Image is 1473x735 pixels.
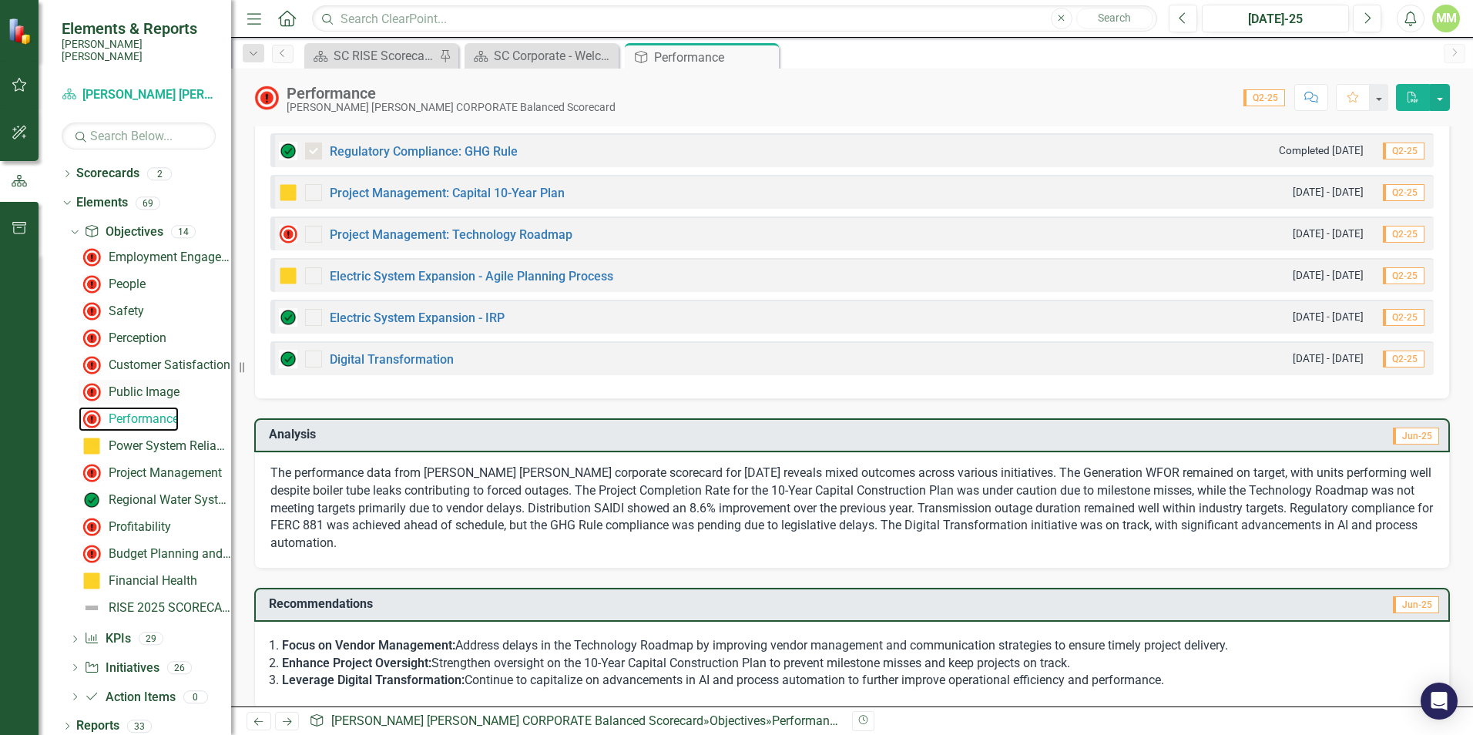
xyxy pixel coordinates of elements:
div: Performance [287,85,616,102]
a: Safety [79,299,144,324]
a: Project Management [79,461,222,485]
div: Public Image [109,385,180,399]
div: Open Intercom Messenger [1421,683,1458,720]
p: Strengthen oversight on the 10-Year Capital Construction Plan to prevent milestone misses and kee... [282,655,1434,673]
span: Elements & Reports [62,19,216,38]
div: Customer Satisfaction [109,358,230,372]
small: [PERSON_NAME] [PERSON_NAME] [62,38,216,63]
a: SC RISE Scorecard - Welcome to ClearPoint [308,46,435,65]
div: » » [309,713,841,730]
small: [DATE] - [DATE] [1293,185,1364,200]
a: Employment Engagement, Development & Inclusion [79,245,231,270]
span: Q2-25 [1383,143,1424,159]
strong: Leverage Digital Transformation: [282,673,465,687]
h3: Recommendations [269,597,1072,611]
button: MM [1432,5,1460,32]
a: [PERSON_NAME] [PERSON_NAME] CORPORATE Balanced Scorecard [331,713,703,728]
a: SC Corporate - Welcome to ClearPoint [468,46,615,65]
img: Not Meeting Target [279,225,297,243]
img: ClearPoint Strategy [8,18,35,45]
div: Employment Engagement, Development & Inclusion [109,250,231,264]
span: Q2-25 [1383,351,1424,367]
div: Financial Health [109,574,197,588]
a: Profitability [79,515,171,539]
img: On Target [279,142,297,160]
img: Not Meeting Target [82,248,101,267]
div: RISE 2025 SCORECARD [109,601,231,615]
span: Q2-25 [1383,309,1424,326]
div: 33 [127,720,152,733]
img: Caution [279,267,297,285]
div: 2 [147,167,172,180]
div: SC RISE Scorecard - Welcome to ClearPoint [334,46,435,65]
a: Scorecards [76,165,139,183]
img: Manageable [279,308,297,327]
span: Jun-25 [1393,428,1439,445]
a: People [79,272,146,297]
div: Safety [109,304,144,318]
a: KPIs [84,630,130,648]
img: Not Meeting Target [82,275,101,294]
a: Electric System Expansion - IRP [330,310,505,325]
small: [DATE] - [DATE] [1293,227,1364,241]
div: 0 [183,690,208,703]
small: Completed [DATE] [1279,143,1364,158]
img: High Alert [82,302,101,321]
a: Regional Water System (RWS) [79,488,231,512]
p: The performance data from [PERSON_NAME] [PERSON_NAME] corporate scorecard for [DATE] reveals mixe... [270,465,1434,552]
strong: Focus on Vendor Management: [282,638,455,653]
a: [PERSON_NAME] [PERSON_NAME] CORPORATE Balanced Scorecard [62,86,216,104]
div: 14 [171,226,196,239]
button: [DATE]-25 [1202,5,1349,32]
a: Project Management: Technology Roadmap [330,227,572,242]
img: Not Meeting Target [82,383,101,401]
p: Address delays in the Technology Roadmap by improving vendor management and communication strateg... [282,637,1434,655]
a: Reports [76,717,119,735]
a: Customer Satisfaction [79,353,230,378]
div: 69 [136,196,160,210]
div: Performance [654,48,775,67]
img: Not Meeting Target [82,329,101,347]
small: [DATE] - [DATE] [1293,310,1364,324]
a: Perception [79,326,166,351]
div: Project Management [109,466,222,480]
img: High Alert [82,356,101,374]
img: High Alert [82,410,101,428]
a: Objectives [84,223,163,241]
h3: Analysis [269,428,850,441]
div: Performance [772,713,842,728]
button: Search [1076,8,1153,29]
a: Project Management: Capital 10-Year Plan [330,186,565,200]
div: [DATE]-25 [1207,10,1344,29]
a: Electric System Expansion - Agile Planning Process [330,269,613,284]
a: Power System Reliability [79,434,231,458]
div: 29 [139,633,163,646]
img: Caution [82,437,101,455]
div: Performance [109,412,179,426]
div: Regional Water System (RWS) [109,493,231,507]
small: [DATE] - [DATE] [1293,268,1364,283]
a: Digital Transformation [330,352,454,367]
div: Budget Planning and Execution [109,547,231,561]
span: Q2-25 [1383,184,1424,201]
a: Public Image [79,380,180,404]
div: Perception [109,331,166,345]
a: Elements [76,194,128,212]
input: Search ClearPoint... [312,5,1157,32]
img: On Target [82,491,101,509]
div: People [109,277,146,291]
img: Caution [279,183,297,202]
div: Profitability [109,520,171,534]
small: [DATE] - [DATE] [1293,351,1364,366]
div: [PERSON_NAME] [PERSON_NAME] CORPORATE Balanced Scorecard [287,102,616,113]
a: Initiatives [84,659,159,677]
a: Financial Health [79,569,197,593]
img: On Target [279,350,297,368]
a: Budget Planning and Execution [79,542,231,566]
span: Q2-25 [1383,226,1424,243]
a: RISE 2025 SCORECARD [79,596,231,620]
span: Q2-25 [1383,267,1424,284]
div: SC Corporate - Welcome to ClearPoint [494,46,615,65]
a: Regulatory Compliance: GHG Rule [330,144,518,159]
